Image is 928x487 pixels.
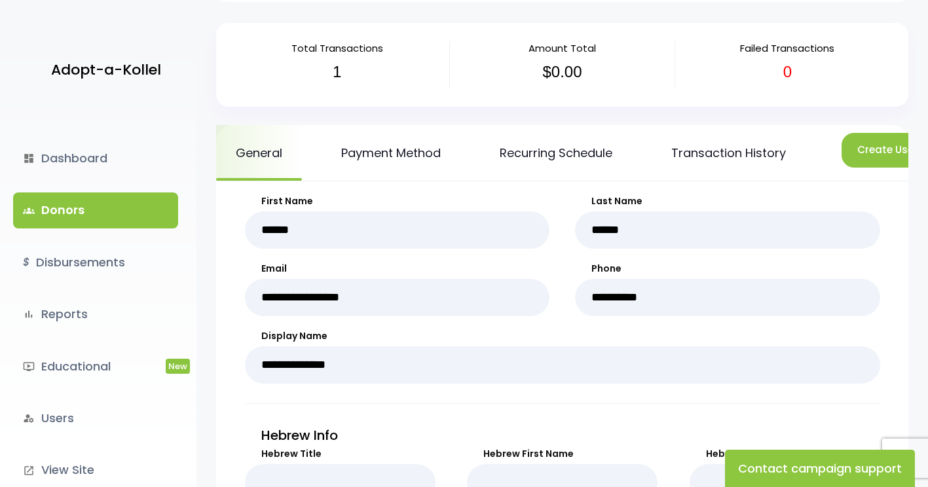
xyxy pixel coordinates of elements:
[245,329,880,343] label: Display Name
[291,41,383,55] span: Total Transactions
[685,63,890,82] h3: 0
[245,194,550,208] label: First Name
[529,41,596,55] span: Amount Total
[467,447,658,461] label: Hebrew First Name
[23,465,35,477] i: launch
[23,361,35,372] i: ondemand_video
[460,63,665,82] h3: $0.00
[13,297,178,332] a: bar_chartReports
[45,38,161,101] a: Adopt-a-Kollel
[13,245,178,280] a: $Disbursements
[13,192,178,228] a: groupsDonors
[245,424,880,447] p: Hebrew Info
[575,194,880,208] label: Last Name
[23,308,35,320] i: bar_chart
[23,153,35,164] i: dashboard
[13,349,178,384] a: ondemand_videoEducationalNew
[725,450,915,487] button: Contact campaign support
[245,262,550,276] label: Email
[23,412,35,424] i: manage_accounts
[575,262,880,276] label: Phone
[322,125,460,181] a: Payment Method
[23,253,29,272] i: $
[234,63,439,82] h3: 1
[480,125,632,181] a: Recurring Schedule
[652,125,806,181] a: Transaction History
[13,141,178,176] a: dashboardDashboard
[216,125,302,181] a: General
[740,41,834,55] span: Failed Transactions
[23,205,35,217] span: groups
[690,447,880,461] label: Hebrew Last Name
[166,359,190,374] span: New
[51,57,161,83] p: Adopt-a-Kollel
[13,401,178,436] a: manage_accountsUsers
[245,447,436,461] label: Hebrew Title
